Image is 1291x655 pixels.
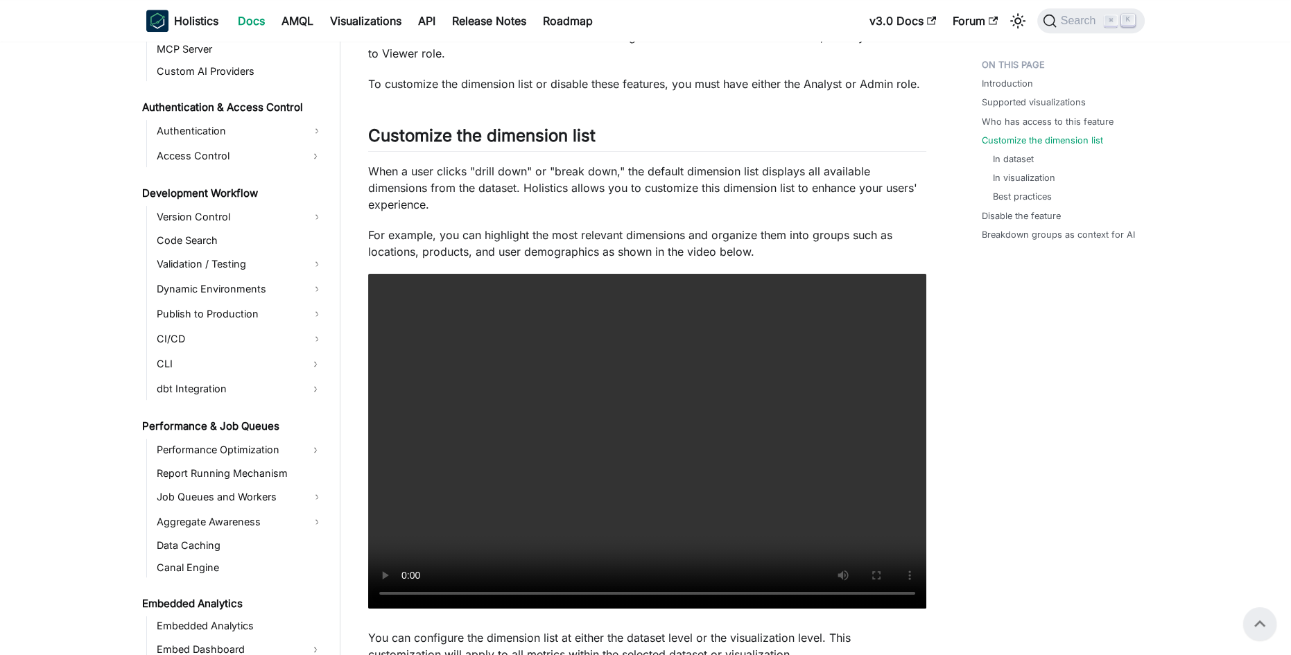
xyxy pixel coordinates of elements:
a: Breakdown groups as context for AI [982,228,1135,241]
a: Embedded Analytics [138,594,328,613]
a: Development Workflow [138,184,328,203]
a: Data Caching [153,536,328,555]
a: Performance Optimization [153,439,303,461]
kbd: K [1121,14,1135,26]
a: Introduction [982,77,1033,90]
a: CLI [153,353,303,375]
a: Code Search [153,231,328,250]
h2: Customize the dimension list [368,125,926,152]
a: Authentication & Access Control [138,98,328,117]
a: Embedded Analytics [153,616,328,636]
p: To customize the dimension list or disable these features, you must have either the Analyst or Ad... [368,76,926,92]
a: Roadmap [535,10,601,32]
a: Release Notes [444,10,535,32]
span: Search [1057,15,1104,27]
button: Scroll back to top [1243,607,1276,640]
a: Publish to Production [153,303,328,325]
a: Job Queues and Workers [153,486,328,508]
kbd: ⌘ [1104,15,1118,27]
a: Custom AI Providers [153,62,328,81]
a: Best practices [993,190,1052,203]
b: Holistics [174,12,218,29]
a: Report Running Mechanism [153,464,328,483]
button: Expand sidebar category 'CLI' [303,353,328,375]
a: Aggregate Awareness [153,511,328,533]
p: When a user clicks "drill down" or "break down," the default dimension list displays all availabl... [368,163,926,213]
a: Dynamic Environments [153,278,328,300]
nav: Docs sidebar [132,42,340,655]
a: Performance & Job Queues [138,417,328,436]
a: Authentication [153,120,328,142]
a: MCP Server [153,40,328,59]
a: Validation / Testing [153,253,328,275]
button: Expand sidebar category 'Performance Optimization' [303,439,328,461]
a: Visualizations [322,10,410,32]
a: Supported visualizations [982,96,1086,109]
img: Holistics [146,10,168,32]
a: Access Control [153,145,303,167]
a: Docs [229,10,273,32]
a: dbt Integration [153,378,303,400]
a: Version Control [153,206,328,228]
a: CI/CD [153,328,328,350]
a: AMQL [273,10,322,32]
button: Search (Command+K) [1037,8,1145,33]
p: For example, you can highlight the most relevant dimensions and organize them into groups such as... [368,227,926,260]
a: Canal Engine [153,558,328,577]
a: Disable the feature [982,209,1061,222]
video: Your browser does not support embedding video, but you can . [368,274,926,609]
a: Customize the dimension list [982,134,1103,147]
p: These features are not available to users accessing the dashboards via shareable links, as they a... [368,28,926,62]
a: API [410,10,444,32]
a: In dataset [993,152,1034,166]
a: HolisticsHolistics [146,10,218,32]
a: v3.0 Docs [861,10,944,32]
button: Switch between dark and light mode (currently light mode) [1007,10,1029,32]
a: Forum [944,10,1006,32]
button: Expand sidebar category 'Access Control' [303,145,328,167]
a: In visualization [993,171,1055,184]
button: Expand sidebar category 'dbt Integration' [303,378,328,400]
a: Who has access to this feature [982,115,1114,128]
